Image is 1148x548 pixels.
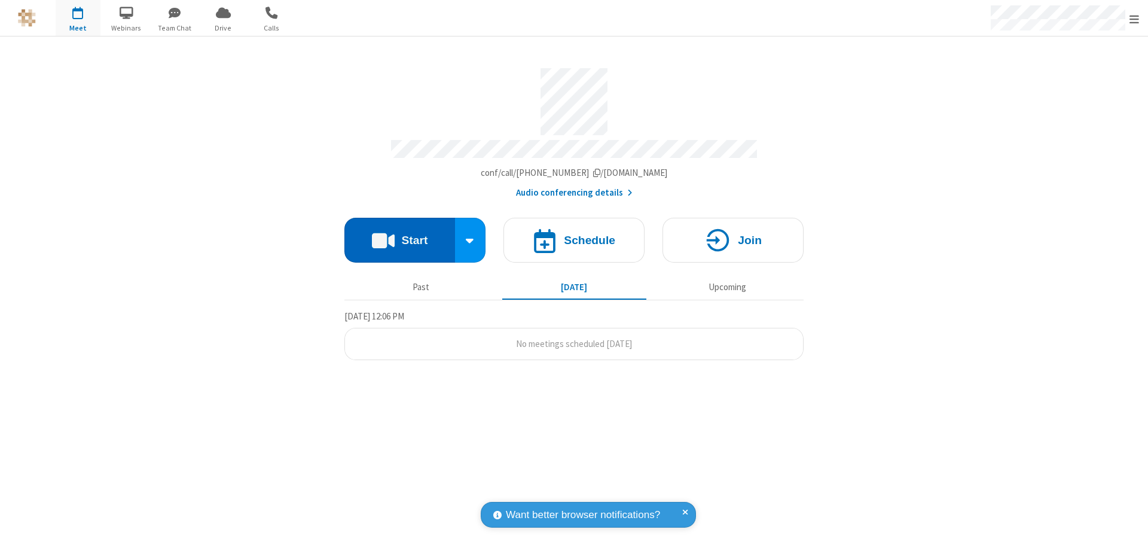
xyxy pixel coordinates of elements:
[503,218,645,263] button: Schedule
[1118,517,1139,540] iframe: Chat
[516,338,632,349] span: No meetings scheduled [DATE]
[662,218,804,263] button: Join
[564,235,615,246] h4: Schedule
[344,309,804,361] section: Today's Meetings
[502,276,646,299] button: [DATE]
[349,276,493,299] button: Past
[344,59,804,200] section: Account details
[401,235,428,246] h4: Start
[344,310,404,322] span: [DATE] 12:06 PM
[344,218,455,263] button: Start
[56,23,100,34] span: Meet
[249,23,294,34] span: Calls
[104,23,149,34] span: Webinars
[455,218,486,263] div: Start conference options
[152,23,197,34] span: Team Chat
[201,23,246,34] span: Drive
[506,507,660,523] span: Want better browser notifications?
[18,9,36,27] img: QA Selenium DO NOT DELETE OR CHANGE
[516,186,633,200] button: Audio conferencing details
[481,166,668,180] button: Copy my meeting room linkCopy my meeting room link
[655,276,799,299] button: Upcoming
[738,235,762,246] h4: Join
[481,167,668,178] span: Copy my meeting room link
